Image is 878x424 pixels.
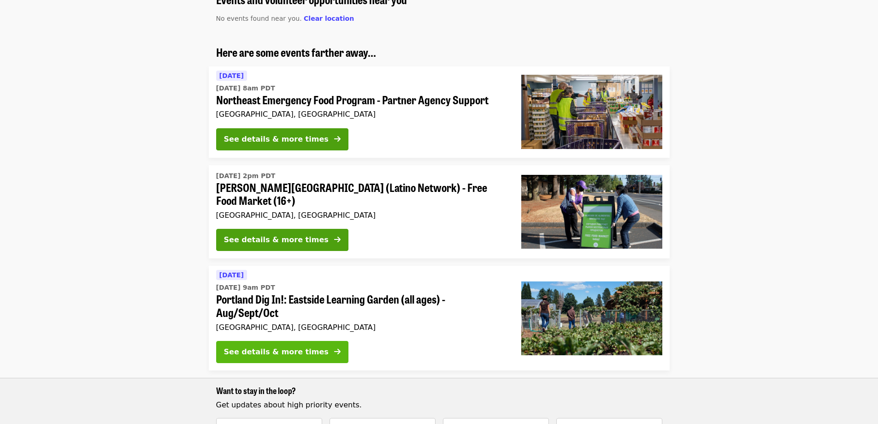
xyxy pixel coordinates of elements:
[334,235,341,244] i: arrow-right icon
[521,281,662,355] img: Portland Dig In!: Eastside Learning Garden (all ages) - Aug/Sept/Oct organized by Oregon Food Bank
[216,293,507,319] span: Portland Dig In!: Eastside Learning Garden (all ages) - Aug/Sept/Oct
[521,175,662,249] img: Rigler Elementary School (Latino Network) - Free Food Market (16+) organized by Oregon Food Bank
[209,266,670,370] a: See details for "Portland Dig In!: Eastside Learning Garden (all ages) - Aug/Sept/Oct"
[304,15,354,22] span: Clear location
[216,211,507,220] div: [GEOGRAPHIC_DATA], [GEOGRAPHIC_DATA]
[224,346,329,358] div: See details & more times
[216,84,275,93] time: [DATE] 8am PDT
[216,181,507,208] span: [PERSON_NAME][GEOGRAPHIC_DATA] (Latino Network) - Free Food Market (16+)
[209,165,670,259] a: See details for "Rigler Elementary School (Latino Network) - Free Food Market (16+)"
[216,110,507,119] div: [GEOGRAPHIC_DATA], [GEOGRAPHIC_DATA]
[216,171,276,181] time: [DATE] 2pm PDT
[224,234,329,245] div: See details & more times
[219,72,244,79] span: [DATE]
[216,283,275,293] time: [DATE] 9am PDT
[216,323,507,332] div: [GEOGRAPHIC_DATA], [GEOGRAPHIC_DATA]
[334,135,341,143] i: arrow-right icon
[216,229,348,251] button: See details & more times
[521,75,662,149] img: Northeast Emergency Food Program - Partner Agency Support organized by Oregon Food Bank
[304,14,354,24] button: Clear location
[216,93,507,107] span: Northeast Emergency Food Program - Partner Agency Support
[216,128,348,150] button: See details & more times
[216,400,362,409] span: Get updates about high priority events.
[334,347,341,356] i: arrow-right icon
[219,271,244,279] span: [DATE]
[224,134,329,145] div: See details & more times
[216,44,376,60] span: Here are some events farther away...
[216,341,348,363] button: See details & more times
[216,384,296,396] span: Want to stay in the loop?
[216,15,302,22] span: No events found near you.
[209,66,670,158] a: See details for "Northeast Emergency Food Program - Partner Agency Support"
